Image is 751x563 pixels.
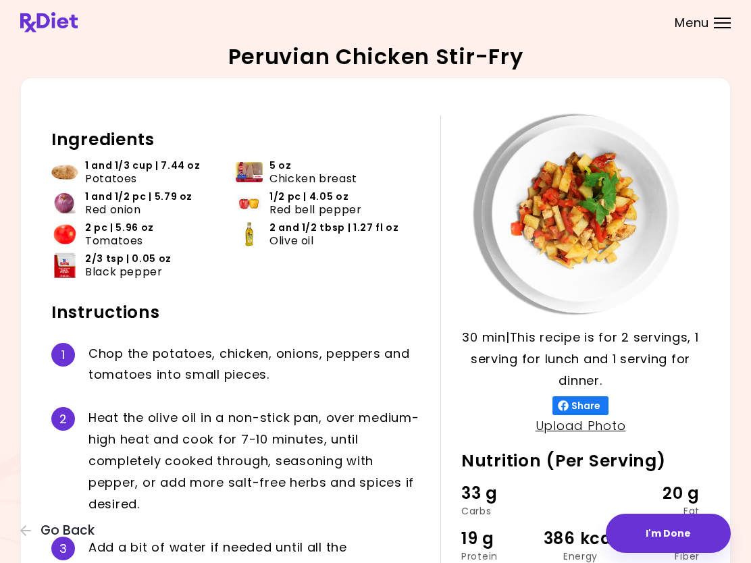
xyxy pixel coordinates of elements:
[85,159,201,172] span: 1 and 1/3 cup | 7.44 oz
[461,552,541,561] div: Protein
[461,526,541,552] div: 19 g
[51,407,75,431] div: 2
[620,552,700,561] div: Fiber
[461,450,700,472] h2: Nutrition (Per Serving)
[569,400,603,411] span: Share
[541,526,621,552] div: 386 kcal
[20,12,78,32] img: RxDiet
[85,190,192,203] span: 1 and 1/2 pc | 5.79 oz
[606,514,731,553] button: I'm Done
[269,190,348,203] span: 1/2 pc | 4.05 oz
[620,506,700,516] div: Fat
[85,252,172,265] span: 2/3 tsp | 0.05 oz
[269,221,398,234] span: 2 and 1/2 tbsp | 1.27 fl oz
[552,396,608,415] button: Share
[85,265,163,278] span: Black pepper
[88,407,420,514] div: H e a t t h e o l i v e o i l i n a n o n - s t i c k p a n , o v e r m e d i u m - h i g h h e a...
[675,17,709,29] span: Menu
[85,234,143,247] span: Tomatoes
[228,46,523,68] h2: Peruvian Chicken Stir-Fry
[461,506,541,516] div: Carbs
[536,417,626,434] a: Upload Photo
[269,234,314,247] span: Olive oil
[269,159,292,172] span: 5 oz
[620,481,700,506] div: 20 g
[85,221,154,234] span: 2 pc | 5.96 oz
[85,172,137,185] span: Potatoes
[51,129,420,151] h2: Ingredients
[88,343,420,386] div: C h o p t h e p o t a t o e s , c h i c k e n , o n i o n s , p e p p e r s a n d t o m a t o e s...
[541,552,621,561] div: Energy
[20,523,101,538] button: Go Back
[51,343,75,367] div: 1
[269,172,357,185] span: Chicken breast
[85,203,141,216] span: Red onion
[41,523,95,538] span: Go Back
[461,481,541,506] div: 33 g
[51,537,75,560] div: 3
[269,203,362,216] span: Red bell pepper
[51,302,420,323] h2: Instructions
[461,327,700,392] p: 30 min | This recipe is for 2 servings, 1 serving for lunch and 1 serving for dinner.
